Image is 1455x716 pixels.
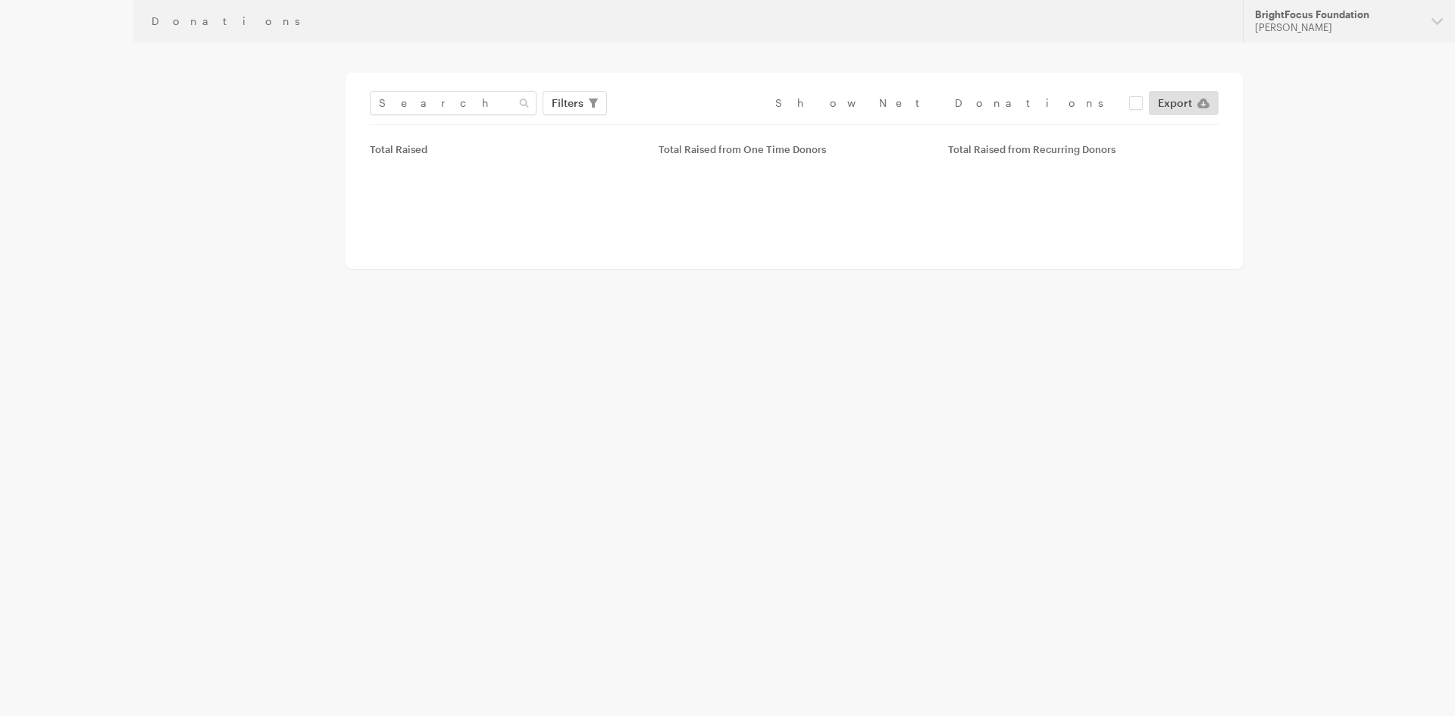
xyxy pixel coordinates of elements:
button: Filters [543,91,607,115]
input: Search Name & Email [370,91,537,115]
div: BrightFocus Foundation [1255,8,1419,21]
a: Export [1149,91,1219,115]
span: Filters [552,94,584,112]
div: Total Raised from Recurring Donors [948,143,1219,155]
div: Total Raised from One Time Donors [659,143,929,155]
span: Export [1158,94,1192,112]
div: [PERSON_NAME] [1255,21,1419,34]
div: Total Raised [370,143,640,155]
